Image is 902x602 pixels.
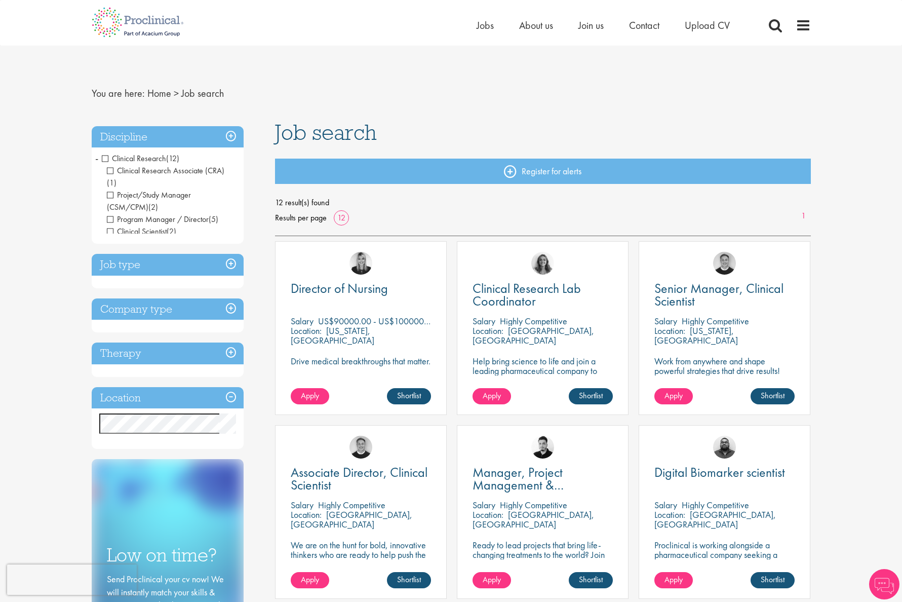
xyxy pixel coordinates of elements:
p: [GEOGRAPHIC_DATA], [GEOGRAPHIC_DATA] [473,325,594,346]
span: Salary [654,315,677,327]
span: (1) [107,177,116,188]
a: Apply [654,572,693,588]
a: Apply [291,388,329,404]
a: Associate Director, Clinical Scientist [291,466,431,492]
a: Jobs [477,19,494,32]
h3: Company type [92,298,244,320]
a: breadcrumb link [147,87,171,100]
span: Apply [483,574,501,585]
span: Apply [483,390,501,401]
span: Location: [654,509,685,520]
a: Manager, Project Management & Operational Delivery [473,466,613,492]
span: Clinical Research [102,153,179,164]
p: US$90000.00 - US$100000.00 per annum [318,315,475,327]
p: Highly Competitive [500,315,567,327]
span: 12 result(s) found [275,195,811,210]
a: Ashley Bennett [713,436,736,459]
a: Apply [654,388,693,404]
span: Program Manager / Director [107,214,209,224]
p: Highly Competitive [682,499,749,511]
h3: Job type [92,254,244,276]
span: Clinical Research Associate (CRA) [107,165,224,188]
a: Apply [473,572,511,588]
span: Job search [181,87,224,100]
a: About us [519,19,553,32]
span: Program Manager / Director [107,214,218,224]
span: Clinical Research Lab Coordinator [473,280,581,310]
span: (5) [209,214,218,224]
span: > [174,87,179,100]
p: Highly Competitive [682,315,749,327]
a: Director of Nursing [291,282,431,295]
span: (2) [148,202,158,212]
p: [GEOGRAPHIC_DATA], [GEOGRAPHIC_DATA] [654,509,776,530]
span: Location: [291,325,322,336]
span: Associate Director, Clinical Scientist [291,464,427,494]
h3: Discipline [92,126,244,148]
img: Bo Forsen [713,252,736,275]
p: Drive medical breakthroughs that matter. [291,356,431,366]
span: Location: [473,325,503,336]
a: Shortlist [387,388,431,404]
h3: Therapy [92,343,244,364]
span: Salary [473,315,495,327]
p: Proclinical is working alongside a pharmaceutical company seeking a Digital Biomarker Scientist t... [654,540,795,588]
span: Salary [291,315,313,327]
a: Senior Manager, Clinical Scientist [654,282,795,308]
p: We are on the hunt for bold, innovative thinkers who are ready to help push the boundaries of sci... [291,540,431,579]
span: Senior Manager, Clinical Scientist [654,280,783,310]
p: Work from anywhere and shape powerful strategies that drive results! Enjoy the freedom of remote ... [654,356,795,395]
a: 12 [334,212,349,223]
p: [GEOGRAPHIC_DATA], [GEOGRAPHIC_DATA] [291,509,412,530]
span: You are here: [92,87,145,100]
span: Clinical Research [102,153,166,164]
span: Apply [664,574,683,585]
a: Shortlist [569,388,613,404]
a: Contact [629,19,659,32]
a: Shortlist [387,572,431,588]
span: Manager, Project Management & Operational Delivery [473,464,581,506]
img: Janelle Jones [349,252,372,275]
iframe: reCAPTCHA [7,565,137,595]
span: Project/Study Manager (CSM/CPM) [107,190,191,212]
span: Salary [473,499,495,511]
img: Bo Forsen [349,436,372,459]
p: Help bring science to life and join a leading pharmaceutical company to play a key role in delive... [473,356,613,404]
span: Location: [291,509,322,520]
a: Upload CV [685,19,730,32]
h3: Location [92,387,244,409]
a: Join us [578,19,604,32]
p: [US_STATE], [GEOGRAPHIC_DATA] [291,325,374,346]
p: [US_STATE], [GEOGRAPHIC_DATA] [654,325,738,346]
p: Highly Competitive [500,499,567,511]
span: Location: [654,325,685,336]
p: Highly Competitive [318,499,385,511]
span: Clinical Scientist [107,226,176,237]
a: Digital Biomarker scientist [654,466,795,479]
span: Apply [301,574,319,585]
p: [GEOGRAPHIC_DATA], [GEOGRAPHIC_DATA] [473,509,594,530]
img: Anderson Maldonado [531,436,554,459]
a: 1 [796,210,811,222]
span: Results per page [275,210,327,225]
a: Shortlist [751,572,795,588]
h3: Low on time? [107,545,228,565]
span: (12) [166,153,179,164]
span: Digital Biomarker scientist [654,464,785,481]
a: Clinical Research Lab Coordinator [473,282,613,308]
span: (2) [167,226,176,237]
span: Clinical Scientist [107,226,167,237]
